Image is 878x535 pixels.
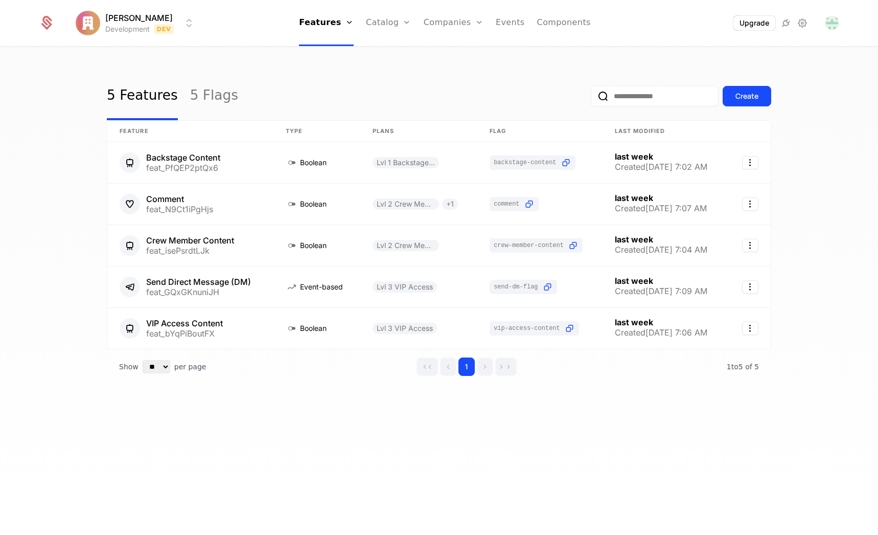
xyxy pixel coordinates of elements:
button: Go to first page [417,358,438,376]
a: Integrations [780,17,792,29]
span: Show [119,362,138,372]
button: Go to page 1 [458,358,475,376]
span: [PERSON_NAME] [105,12,173,24]
img: Marcin Więcek [825,16,839,30]
button: Create [723,86,771,106]
span: per page [174,362,206,372]
button: Go to previous page [440,358,456,376]
button: Upgrade [733,16,775,30]
button: Select action [742,197,758,211]
select: Select page size [143,360,170,373]
div: Development [105,24,150,34]
button: Open user button [825,16,839,30]
a: 5 Features [107,72,178,120]
th: Type [273,121,360,142]
th: Plans [360,121,477,142]
div: Table pagination [107,349,771,384]
a: 5 Flags [190,72,238,120]
button: Select action [742,322,758,335]
span: Dev [154,24,175,34]
button: Select action [742,156,758,169]
button: Select action [742,239,758,252]
span: 5 [727,363,759,371]
button: Go to next page [477,358,493,376]
button: Go to last page [495,358,517,376]
th: Feature [107,121,273,142]
a: Settings [796,17,808,29]
div: Create [735,91,758,101]
div: Page navigation [417,358,517,376]
img: Marcin Więcek [76,11,100,35]
th: Flag [477,121,603,142]
button: Select environment [79,12,195,34]
th: Last Modified [603,121,727,142]
button: Select action [742,280,758,294]
span: 1 to 5 of [727,363,754,371]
